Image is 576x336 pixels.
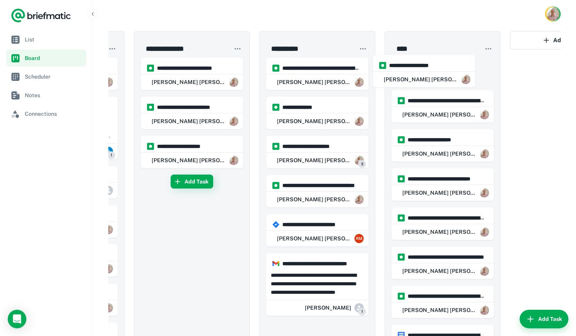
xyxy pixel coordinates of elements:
button: Add Task [520,310,568,328]
span: Scheduler [25,72,83,81]
a: List [6,31,86,48]
a: Connections [6,105,86,122]
a: Logo [11,8,71,23]
span: List [25,35,83,44]
a: Board [6,50,86,67]
div: Load Chat [8,310,26,328]
button: Add Task [171,175,213,189]
a: Notes [6,87,86,104]
a: Scheduler [6,68,86,85]
img: Rob Mark [546,7,559,21]
span: Notes [25,91,83,99]
button: Account button [545,6,561,22]
span: Connections [25,110,83,118]
span: Board [25,54,83,62]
